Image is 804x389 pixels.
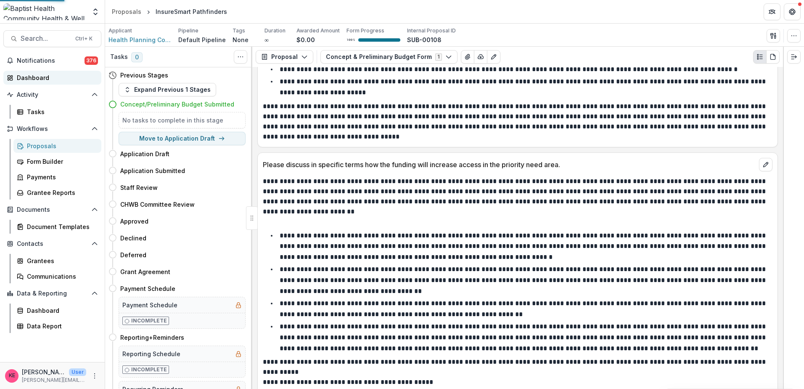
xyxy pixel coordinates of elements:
h4: Payment Schedule [120,284,175,293]
p: [PERSON_NAME] [22,368,66,376]
a: Grantees [13,254,101,268]
button: Open Documents [3,203,101,216]
button: Concept & Preliminary Budget Form1 [320,50,458,64]
span: Contacts [17,240,88,248]
p: Form Progress [346,27,384,35]
span: Search... [21,35,70,43]
p: 100 % [346,37,355,43]
div: Grantee Reports [27,188,95,197]
p: Default Pipeline [178,35,226,44]
p: ∞ [264,35,269,44]
p: Incomplete [131,317,167,325]
button: Open Contacts [3,237,101,250]
h3: Tasks [110,53,128,61]
nav: breadcrumb [108,5,230,18]
h4: CHWB Committee Review [120,200,195,209]
button: Expand Previous 1 Stages [119,83,216,96]
button: Notifications376 [3,54,101,67]
span: Workflows [17,125,88,133]
div: Tasks [27,107,95,116]
button: Open Workflows [3,122,101,136]
p: [PERSON_NAME][EMAIL_ADDRESS][DOMAIN_NAME] [22,376,86,384]
p: Duration [264,27,286,35]
button: More [90,371,100,381]
div: Payments [27,173,95,181]
span: Documents [17,206,88,213]
h4: Approved [120,217,148,226]
h4: Concept/Preliminary Budget Submitted [120,100,234,109]
p: Pipeline [178,27,198,35]
a: Data Report [13,319,101,333]
p: Please discuss in specific terms how the funding will increase access in the priority need area. [263,160,756,170]
button: Open entity switcher [90,3,101,20]
button: PDF view [766,50,780,64]
h4: Reporting+Reminders [120,333,184,342]
button: Open Data & Reporting [3,287,101,300]
p: None [233,35,249,44]
h4: Application Submitted [120,166,185,175]
a: Proposals [13,139,101,153]
p: Internal Proposal ID [407,27,456,35]
a: Grantee Reports [13,186,101,200]
a: Health Planning Council Of Northeast [US_STATE] Inc [108,35,172,44]
a: Proposals [108,5,145,18]
div: Dashboard [27,306,95,315]
button: Search... [3,30,101,47]
button: Move to Application Draft [119,132,246,145]
h5: No tasks to complete in this stage [122,116,242,125]
div: Proposals [27,141,95,150]
a: Communications [13,269,101,283]
div: Proposals [112,7,141,16]
a: Tasks [13,105,101,119]
div: Communications [27,272,95,281]
p: Incomplete [131,366,167,373]
div: InsureSmart Pathfinders [156,7,227,16]
p: SUB-00108 [407,35,442,44]
p: $0.00 [296,35,315,44]
h5: Payment Schedule [122,301,177,309]
h4: Declined [120,234,146,242]
h5: Reporting Schedule [122,349,180,358]
button: Partners [764,3,780,20]
a: Document Templates [13,220,101,234]
span: 0 [131,52,143,62]
button: Plaintext view [753,50,767,64]
button: edit [759,158,772,171]
a: Dashboard [13,304,101,317]
div: Dashboard [17,73,95,82]
span: Data & Reporting [17,290,88,297]
span: Notifications [17,57,85,64]
a: Dashboard [3,71,101,85]
h4: Staff Review [120,183,158,192]
h4: Deferred [120,250,146,259]
a: Form Builder [13,155,101,168]
p: Awarded Amount [296,27,340,35]
h4: Previous Stages [120,71,168,80]
img: Baptist Health Community Health & Well Being logo [3,3,86,20]
div: Ctrl + K [74,34,94,43]
div: Form Builder [27,157,95,166]
h4: Application Draft [120,149,169,158]
span: 376 [85,56,98,65]
span: Activity [17,91,88,99]
button: View Attached Files [461,50,474,64]
div: Grantees [27,256,95,265]
button: Proposal [256,50,313,64]
h4: Grant Agreement [120,267,170,276]
button: Open Activity [3,88,101,101]
button: Edit as form [487,50,500,64]
p: User [69,368,86,376]
div: Document Templates [27,222,95,231]
div: Data Report [27,322,95,330]
a: Payments [13,170,101,184]
button: Toggle View Cancelled Tasks [234,50,247,64]
button: Expand right [787,50,801,64]
div: Katie E [9,373,15,378]
p: Applicant [108,27,132,35]
button: Get Help [784,3,801,20]
p: Tags [233,27,245,35]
